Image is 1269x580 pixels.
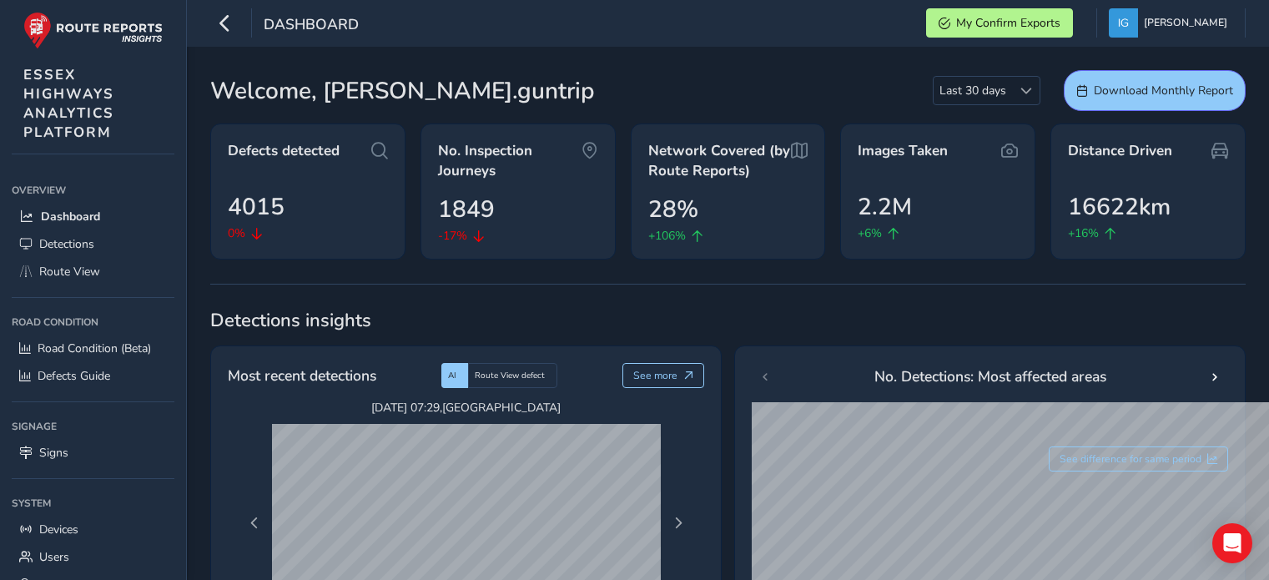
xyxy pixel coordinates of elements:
[934,77,1012,104] span: Last 30 days
[12,258,174,285] a: Route View
[39,522,78,537] span: Devices
[438,192,495,227] span: 1849
[228,365,376,386] span: Most recent detections
[39,445,68,461] span: Signs
[228,189,285,224] span: 4015
[228,141,340,161] span: Defects detected
[39,264,100,280] span: Route View
[648,192,698,227] span: 28%
[1068,141,1172,161] span: Distance Driven
[926,8,1073,38] button: My Confirm Exports
[1109,8,1138,38] img: diamond-layout
[12,230,174,258] a: Detections
[12,439,174,467] a: Signs
[12,543,174,571] a: Users
[468,363,557,388] div: Route View defect
[210,308,1246,333] span: Detections insights
[858,189,912,224] span: 2.2M
[243,512,266,535] button: Previous Page
[633,369,677,382] span: See more
[1094,83,1233,98] span: Download Monthly Report
[210,73,595,108] span: Welcome, [PERSON_NAME].guntrip
[667,512,690,535] button: Next Page
[264,14,359,38] span: Dashboard
[38,368,110,384] span: Defects Guide
[12,178,174,203] div: Overview
[12,203,174,230] a: Dashboard
[438,227,467,245] span: -17%
[39,236,94,252] span: Detections
[1068,224,1099,242] span: +16%
[441,363,468,388] div: AI
[874,366,1106,387] span: No. Detections: Most affected areas
[438,141,582,180] span: No. Inspection Journeys
[12,516,174,543] a: Devices
[1109,8,1233,38] button: [PERSON_NAME]
[956,15,1060,31] span: My Confirm Exports
[1064,70,1246,111] button: Download Monthly Report
[41,209,100,224] span: Dashboard
[1068,189,1171,224] span: 16622km
[858,141,948,161] span: Images Taken
[38,340,151,356] span: Road Condition (Beta)
[1212,523,1252,563] div: Open Intercom Messenger
[1144,8,1227,38] span: [PERSON_NAME]
[12,310,174,335] div: Road Condition
[1049,446,1229,472] button: See difference for same period
[648,227,686,245] span: +106%
[39,549,69,565] span: Users
[228,224,245,242] span: 0%
[448,370,456,381] span: AI
[272,400,661,416] span: [DATE] 07:29 , [GEOGRAPHIC_DATA]
[858,224,882,242] span: +6%
[12,362,174,390] a: Defects Guide
[23,65,114,142] span: ESSEX HIGHWAYS ANALYTICS PLATFORM
[1060,452,1201,466] span: See difference for same period
[23,12,163,49] img: rr logo
[475,370,545,381] span: Route View defect
[622,363,705,388] button: See more
[12,335,174,362] a: Road Condition (Beta)
[12,414,174,439] div: Signage
[12,491,174,516] div: System
[648,141,792,180] span: Network Covered (by Route Reports)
